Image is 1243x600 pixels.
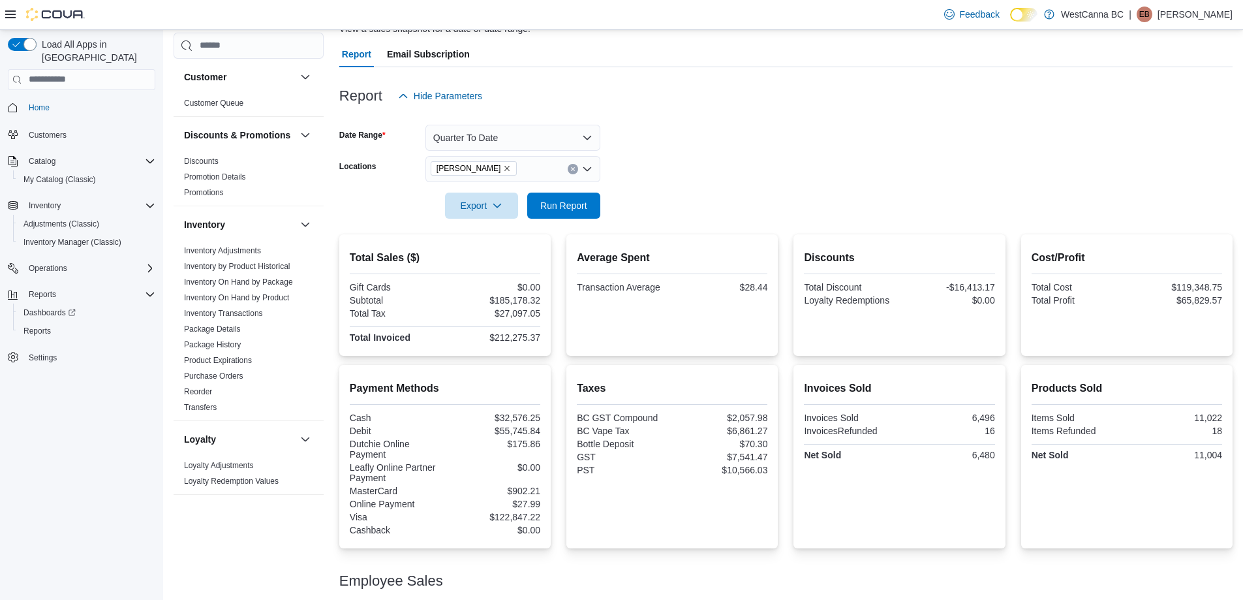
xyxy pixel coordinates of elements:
[350,295,442,306] div: Subtotal
[23,174,96,185] span: My Catalog (Classic)
[184,308,263,319] span: Inventory Transactions
[1158,7,1233,22] p: [PERSON_NAME]
[184,246,261,255] a: Inventory Adjustments
[23,349,155,366] span: Settings
[350,462,442,483] div: Leafly Online Partner Payment
[184,461,254,470] a: Loyalty Adjustments
[184,245,261,256] span: Inventory Adjustments
[902,450,995,460] div: 6,480
[184,129,295,142] button: Discounts & Promotions
[23,198,155,213] span: Inventory
[23,127,72,143] a: Customers
[184,71,226,84] h3: Customer
[184,460,254,471] span: Loyalty Adjustments
[29,289,56,300] span: Reports
[184,172,246,182] span: Promotion Details
[540,199,587,212] span: Run Report
[675,413,767,423] div: $2,057.98
[448,439,540,449] div: $175.86
[804,282,897,292] div: Total Discount
[184,355,252,366] span: Product Expirations
[3,259,161,277] button: Operations
[18,234,155,250] span: Inventory Manager (Classic)
[350,332,410,343] strong: Total Invoiced
[184,324,241,334] span: Package Details
[18,305,81,321] a: Dashboards
[18,323,155,339] span: Reports
[184,371,243,381] span: Purchase Orders
[184,356,252,365] a: Product Expirations
[387,41,470,67] span: Email Subscription
[414,89,482,103] span: Hide Parameters
[8,93,155,401] nav: Complex example
[184,339,241,350] span: Package History
[18,216,104,232] a: Adjustments (Classic)
[350,525,442,535] div: Cashback
[298,127,313,143] button: Discounts & Promotions
[675,426,767,436] div: $6,861.27
[1032,381,1222,396] h2: Products Sold
[1032,295,1124,306] div: Total Profit
[1032,426,1124,436] div: Items Refunded
[29,353,57,363] span: Settings
[13,215,161,233] button: Adjustments (Classic)
[350,250,540,266] h2: Total Sales ($)
[184,277,293,287] a: Inventory On Hand by Package
[298,432,313,447] button: Loyalty
[184,99,243,108] a: Customer Queue
[184,433,295,446] button: Loyalty
[577,465,669,475] div: PST
[445,193,518,219] button: Export
[184,402,217,413] span: Transfers
[174,243,324,420] div: Inventory
[339,573,443,589] h3: Employee Sales
[804,413,897,423] div: Invoices Sold
[577,439,669,449] div: Bottle Deposit
[184,293,289,302] a: Inventory On Hand by Product
[393,83,487,109] button: Hide Parameters
[29,103,50,113] span: Home
[23,326,51,336] span: Reports
[577,282,669,292] div: Transaction Average
[1139,7,1150,22] span: EB
[1032,450,1069,460] strong: Net Sold
[184,187,224,198] span: Promotions
[23,100,55,116] a: Home
[675,465,767,475] div: $10,566.03
[174,95,324,116] div: Customer
[448,282,540,292] div: $0.00
[577,413,669,423] div: BC GST Compound
[960,8,1000,21] span: Feedback
[13,322,161,340] button: Reports
[23,198,66,213] button: Inventory
[577,381,767,396] h2: Taxes
[184,156,219,166] span: Discounts
[3,125,161,144] button: Customers
[174,153,324,206] div: Discounts & Promotions
[350,282,442,292] div: Gift Cards
[13,170,161,189] button: My Catalog (Classic)
[184,324,241,334] a: Package Details
[939,1,1005,27] a: Feedback
[448,426,540,436] div: $55,745.84
[675,452,767,462] div: $7,541.47
[804,381,994,396] h2: Invoices Sold
[18,216,155,232] span: Adjustments (Classic)
[350,381,540,396] h2: Payment Methods
[1032,282,1124,292] div: Total Cost
[184,188,224,197] a: Promotions
[1129,413,1222,423] div: 11,022
[174,458,324,494] div: Loyalty
[350,499,442,509] div: Online Payment
[1129,450,1222,460] div: 11,004
[804,250,994,266] h2: Discounts
[184,292,289,303] span: Inventory On Hand by Product
[577,250,767,266] h2: Average Spent
[184,387,212,397] span: Reorder
[448,308,540,319] div: $27,097.05
[1137,7,1152,22] div: Elisabeth Bjornson
[350,486,442,496] div: MasterCard
[184,129,290,142] h3: Discounts & Promotions
[1129,7,1131,22] p: |
[13,304,161,322] a: Dashboards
